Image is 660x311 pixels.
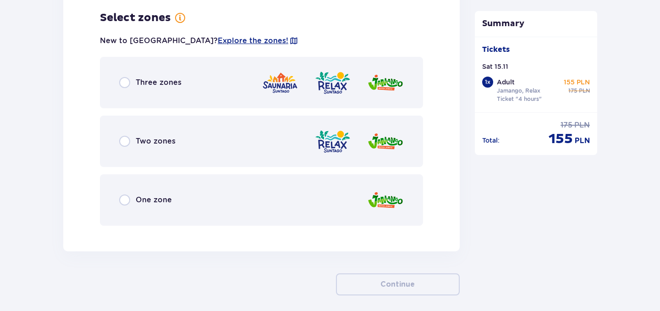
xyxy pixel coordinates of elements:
button: Continue [336,273,460,295]
p: Adult [497,78,515,87]
img: Saunaria [262,70,298,96]
span: PLN [579,87,590,95]
img: Jamango [367,128,404,155]
p: Total : [482,136,500,145]
img: Jamango [367,70,404,96]
p: Tickets [482,44,510,55]
p: 155 PLN [564,78,590,87]
p: Jamango, Relax [497,87,540,95]
div: 1 x [482,77,493,88]
img: Jamango [367,187,404,213]
span: 175 [568,87,577,95]
span: 175 [561,120,572,130]
span: One zone [136,195,172,205]
p: New to [GEOGRAPHIC_DATA]? [100,36,298,46]
h3: Select zones [100,11,171,25]
span: PLN [575,136,590,146]
img: Relax [314,70,351,96]
p: Ticket "4 hours" [497,95,542,103]
p: Sat 15.11 [482,62,508,71]
span: Two zones [136,136,176,146]
a: Explore the zones! [218,36,288,46]
span: 155 [549,130,573,148]
img: Relax [314,128,351,155]
span: Three zones [136,78,181,88]
p: Summary [475,18,598,29]
p: Continue [380,279,415,289]
span: PLN [574,120,590,130]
